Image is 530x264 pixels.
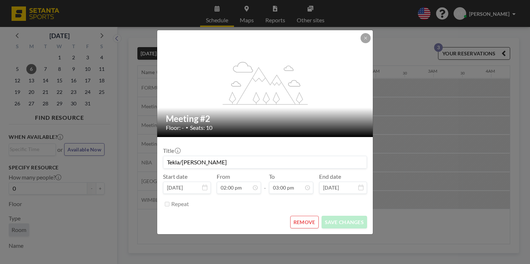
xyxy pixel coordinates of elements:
h2: Meeting #2 [166,113,365,124]
span: Seats: 10 [190,124,212,131]
label: Repeat [171,200,189,208]
span: - [264,176,266,191]
label: From [217,173,230,180]
button: REMOVE [290,216,319,228]
span: Floor: - [166,124,184,131]
g: flex-grow: 1.2; [223,61,308,104]
label: End date [319,173,341,180]
button: SAVE CHANGES [322,216,367,228]
label: To [269,173,275,180]
input: (No title) [163,156,367,168]
label: Title [163,147,180,154]
label: Start date [163,173,187,180]
span: • [186,125,188,130]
